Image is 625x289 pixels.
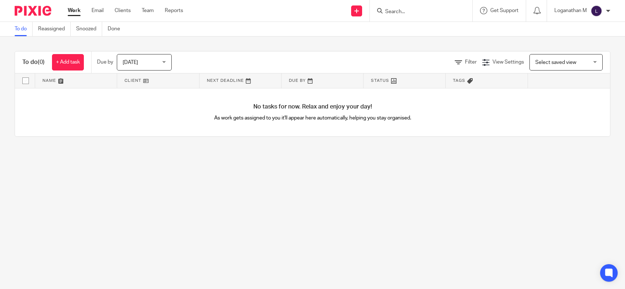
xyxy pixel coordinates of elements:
[22,58,45,66] h1: To do
[15,103,610,111] h4: No tasks for now. Relax and enjoy your day!
[164,114,461,122] p: As work gets assigned to you it'll appear here automatically, helping you stay organised.
[492,60,524,65] span: View Settings
[76,22,102,36] a: Snoozed
[15,6,51,16] img: Pixie
[453,79,465,83] span: Tags
[465,60,477,65] span: Filter
[123,60,138,65] span: [DATE]
[38,59,45,65] span: (0)
[554,7,587,14] p: Loganathan M
[490,8,518,13] span: Get Support
[165,7,183,14] a: Reports
[97,58,113,66] p: Due by
[115,7,131,14] a: Clients
[68,7,81,14] a: Work
[15,22,33,36] a: To do
[38,22,71,36] a: Reassigned
[591,5,602,17] img: svg%3E
[92,7,104,14] a: Email
[108,22,126,36] a: Done
[52,54,84,71] a: + Add task
[384,9,450,15] input: Search
[142,7,154,14] a: Team
[535,60,576,65] span: Select saved view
